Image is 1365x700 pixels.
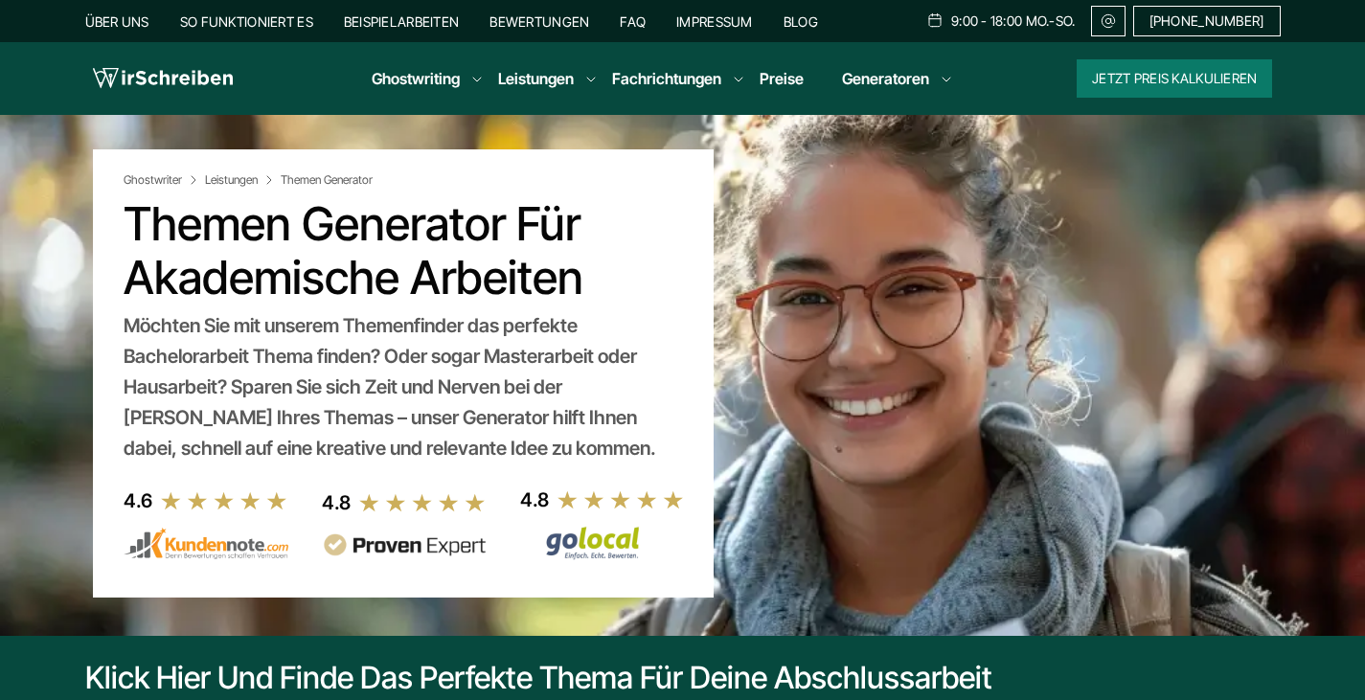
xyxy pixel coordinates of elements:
a: Bewertungen [489,13,589,30]
img: kundennote [124,528,288,560]
a: Blog [784,13,818,30]
div: 4.6 [124,485,152,516]
button: Jetzt Preis kalkulieren [1077,59,1272,98]
img: stars [557,489,685,510]
span: Themen Generator [281,172,373,188]
a: Fachrichtungen [612,67,721,90]
div: Möchten Sie mit unserem Themenfinder das perfekte Bachelorarbeit Thema finden? Oder sogar Mastera... [124,310,683,463]
span: 9:00 - 18:00 Mo.-So. [951,13,1076,29]
a: Über uns [85,13,149,30]
a: FAQ [620,13,646,30]
div: 4.8 [322,487,351,518]
a: [PHONE_NUMBER] [1133,6,1281,36]
a: Preise [760,69,804,88]
a: Impressum [676,13,753,30]
a: Ghostwriter [124,172,201,188]
div: 4.8 [520,485,549,515]
a: So funktioniert es [180,13,313,30]
img: Schedule [926,12,944,28]
a: Generatoren [842,67,929,90]
a: Leistungen [205,172,277,188]
span: [PHONE_NUMBER] [1149,13,1264,29]
img: logo wirschreiben [93,64,233,93]
img: provenexpert reviews [322,533,487,557]
img: Email [1100,13,1117,29]
img: Wirschreiben Bewertungen [520,526,685,560]
a: Ghostwriting [372,67,460,90]
a: Leistungen [498,67,574,90]
img: stars [358,492,487,513]
img: stars [160,490,288,511]
div: Klick hier und finde das perfekte Thema für deine Abschlussarbeit [85,659,992,697]
h1: Themen Generator für akademische Arbeiten [124,197,683,305]
a: Beispielarbeiten [344,13,459,30]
